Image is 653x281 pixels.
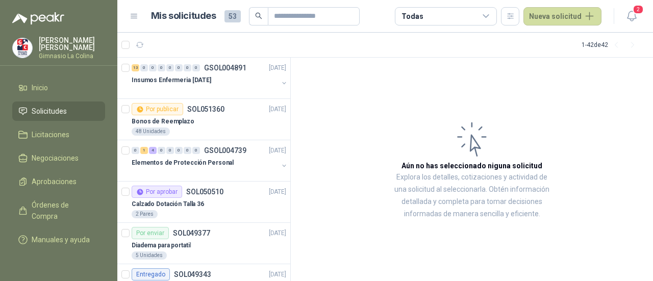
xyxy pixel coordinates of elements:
[401,160,542,171] h3: Aún no has seleccionado niguna solicitud
[401,11,423,22] div: Todas
[132,210,158,218] div: 2 Pares
[175,147,183,154] div: 0
[204,64,246,71] p: GSOL004891
[12,148,105,168] a: Negociaciones
[224,10,241,22] span: 53
[393,171,551,220] p: Explora los detalles, cotizaciones y actividad de una solicitud al seleccionarla. Obtén informaci...
[12,78,105,97] a: Inicio
[132,127,170,136] div: 48 Unidades
[32,152,79,164] span: Negociaciones
[166,64,174,71] div: 0
[32,106,67,117] span: Solicitudes
[132,117,194,126] p: Bonos de Reemplazo
[184,147,191,154] div: 0
[132,103,183,115] div: Por publicar
[269,187,286,197] p: [DATE]
[12,125,105,144] a: Licitaciones
[186,188,223,195] p: SOL050510
[174,271,211,278] p: SOL049343
[132,64,139,71] div: 13
[132,144,288,177] a: 0 1 4 0 0 0 0 0 GSOL004739[DATE] Elementos de Protección Personal
[132,186,182,198] div: Por aprobar
[12,12,64,24] img: Logo peakr
[140,64,148,71] div: 0
[269,63,286,73] p: [DATE]
[39,53,105,59] p: Gimnasio La Colina
[13,38,32,58] img: Company Logo
[269,270,286,279] p: [DATE]
[166,147,174,154] div: 0
[158,147,165,154] div: 0
[187,106,224,113] p: SOL051360
[151,9,216,23] h1: Mis solicitudes
[269,228,286,238] p: [DATE]
[132,251,167,260] div: 5 Unidades
[12,230,105,249] a: Manuales y ayuda
[132,62,288,94] a: 13 0 0 0 0 0 0 0 GSOL004891[DATE] Insumos Enfermeria [DATE]
[192,64,200,71] div: 0
[140,147,148,154] div: 1
[204,147,246,154] p: GSOL004739
[132,75,211,85] p: Insumos Enfermeria [DATE]
[523,7,601,25] button: Nueva solicitud
[149,147,157,154] div: 4
[582,37,641,53] div: 1 - 42 de 42
[269,146,286,156] p: [DATE]
[32,129,69,140] span: Licitaciones
[175,64,183,71] div: 0
[158,64,165,71] div: 0
[633,5,644,14] span: 2
[32,234,90,245] span: Manuales y ayuda
[173,229,210,237] p: SOL049377
[12,101,105,121] a: Solicitudes
[132,199,204,209] p: Calzado Dotación Talla 36
[184,64,191,71] div: 0
[32,199,95,222] span: Órdenes de Compra
[192,147,200,154] div: 0
[132,227,169,239] div: Por enviar
[622,7,641,25] button: 2
[12,195,105,226] a: Órdenes de Compra
[117,99,290,140] a: Por publicarSOL051360[DATE] Bonos de Reemplazo48 Unidades
[132,241,191,250] p: Diadema para portatil
[32,82,48,93] span: Inicio
[39,37,105,51] p: [PERSON_NAME] [PERSON_NAME]
[12,172,105,191] a: Aprobaciones
[269,105,286,114] p: [DATE]
[132,268,170,280] div: Entregado
[255,12,262,19] span: search
[149,64,157,71] div: 0
[32,176,77,187] span: Aprobaciones
[117,182,290,223] a: Por aprobarSOL050510[DATE] Calzado Dotación Talla 362 Pares
[132,147,139,154] div: 0
[117,223,290,264] a: Por enviarSOL049377[DATE] Diadema para portatil5 Unidades
[132,158,234,168] p: Elementos de Protección Personal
